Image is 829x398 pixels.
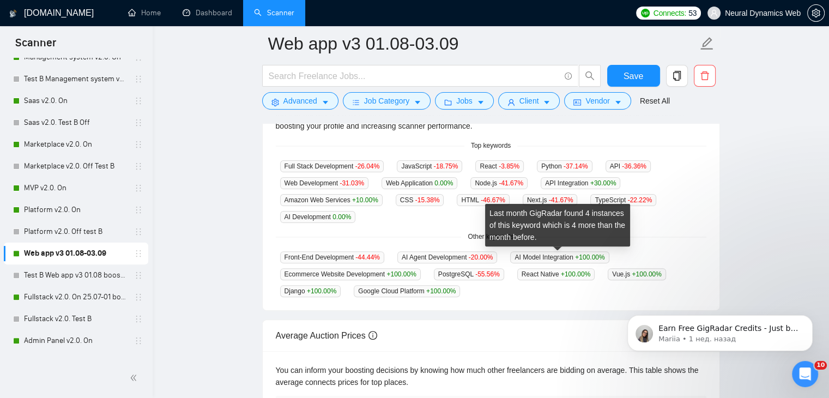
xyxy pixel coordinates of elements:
[24,134,128,155] a: Marketplace v2.0. On
[565,73,572,80] span: info-circle
[307,287,336,295] span: +100.00 %
[517,268,595,280] span: React Native
[470,177,528,189] span: Node.js
[507,98,515,106] span: user
[397,251,497,263] span: AI Agent Development
[352,196,378,204] span: +10.00 %
[807,9,825,17] a: setting
[397,160,462,172] span: JavaScript
[134,206,143,214] span: holder
[434,179,453,187] span: 0.00 %
[24,68,128,90] a: Test B Management system v2.0. Off
[24,308,128,330] a: Fullstack v2.0. Test B
[24,286,128,308] a: Fullstack v2.0. On 25.07-01 boost
[814,361,827,370] span: 10
[624,69,643,83] span: Save
[475,160,524,172] span: React
[24,177,128,199] a: MVP v2.0. On
[606,160,651,172] span: API
[280,194,383,206] span: Amazon Web Services
[332,213,351,221] span: 0.00 %
[485,204,630,246] div: Last month GigRadar found 4 instances of this keyword which is 4 more than the month before.
[254,8,294,17] a: searchScanner
[134,271,143,280] span: holder
[510,251,609,263] span: AI Model Integration
[134,118,143,127] span: holder
[262,92,338,110] button: settingAdvancedcaret-down
[134,227,143,236] span: holder
[280,177,369,189] span: Web Development
[543,98,550,106] span: caret-down
[280,211,356,223] span: AI Development
[354,285,460,297] span: Google Cloud Platform
[464,141,517,151] span: Top keywords
[271,98,279,106] span: setting
[24,330,128,352] a: Admin Panel v2.0. On
[134,97,143,105] span: holder
[24,243,128,264] a: Web app v3 01.08-03.09
[280,251,384,263] span: Front-End Development
[9,5,17,22] img: logo
[444,98,452,106] span: folder
[481,196,505,204] span: -46.67 %
[641,9,650,17] img: upwork-logo.png
[700,37,714,51] span: edit
[792,361,818,387] iframe: Intercom live chat
[573,98,581,106] span: idcard
[628,196,652,204] span: -22.22 %
[134,184,143,192] span: holder
[268,30,698,57] input: Scanner name...
[537,160,592,172] span: Python
[183,8,232,17] a: dashboardDashboard
[134,249,143,258] span: holder
[386,270,416,278] span: +100.00 %
[280,160,384,172] span: Full Stack Development
[415,196,440,204] span: -15.38 %
[434,268,504,280] span: PostgreSQL
[343,92,431,110] button: barsJob Categorycaret-down
[575,254,604,261] span: +100.00 %
[622,162,646,170] span: -36.36 %
[24,352,128,373] a: Admin Panel v2.0. Test B Off
[561,270,590,278] span: +100.00 %
[434,162,458,170] span: -18.75 %
[352,98,360,106] span: bars
[461,232,520,242] span: Other keywords
[7,35,65,58] span: Scanner
[666,65,688,87] button: copy
[590,179,616,187] span: +30.00 %
[426,287,456,295] span: +100.00 %
[24,221,128,243] a: Platform v2.0. Off test B
[134,336,143,345] span: holder
[382,177,457,189] span: Web Application
[340,179,364,187] span: -31.03 %
[456,95,473,107] span: Jobs
[322,98,329,106] span: caret-down
[134,140,143,149] span: holder
[694,71,715,81] span: delete
[632,270,661,278] span: +100.00 %
[280,285,341,297] span: Django
[134,162,143,171] span: holder
[24,112,128,134] a: Saas v2.0. Test B Off
[523,194,578,206] span: Next.js
[607,65,660,87] button: Save
[608,268,666,280] span: Vue.js
[283,95,317,107] span: Advanced
[368,331,377,340] span: info-circle
[269,69,560,83] input: Search Freelance Jobs...
[355,162,380,170] span: -26.04 %
[364,95,409,107] span: Job Category
[280,268,421,280] span: Ecommerce Website Development
[579,71,600,81] span: search
[435,92,494,110] button: folderJobscaret-down
[414,98,421,106] span: caret-down
[585,95,609,107] span: Vendor
[564,162,588,170] span: -37.14 %
[24,199,128,221] a: Platform v2.0. On
[128,8,161,17] a: homeHome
